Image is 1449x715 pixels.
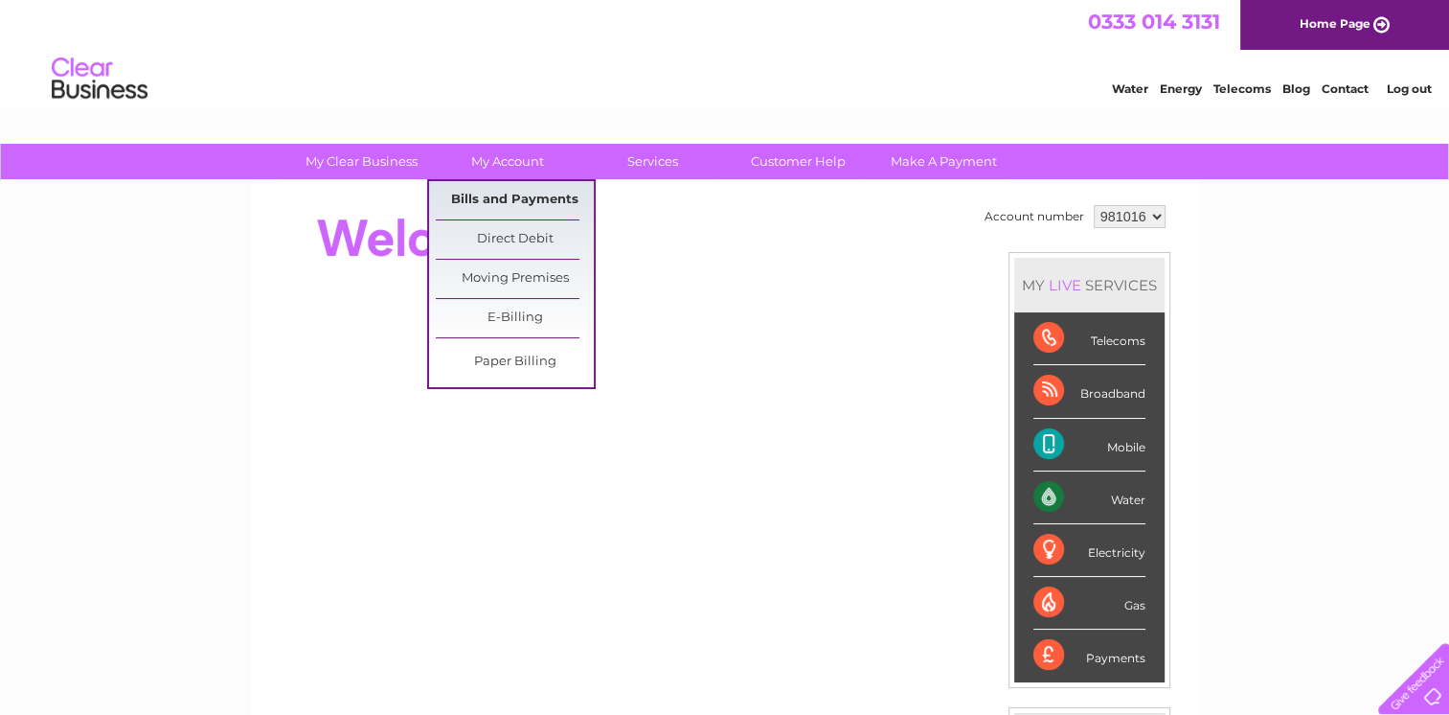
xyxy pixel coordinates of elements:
div: Electricity [1033,524,1145,577]
a: My Clear Business [283,144,441,179]
div: Water [1033,472,1145,524]
a: Telecoms [1213,81,1271,96]
a: Services [574,144,732,179]
a: Direct Debit [436,220,594,259]
a: Bills and Payments [436,181,594,219]
a: 0333 014 3131 [1088,10,1220,34]
a: Log out [1386,81,1431,96]
a: Energy [1160,81,1202,96]
a: Customer Help [719,144,877,179]
div: Broadband [1033,365,1145,418]
div: Gas [1033,577,1145,630]
a: Moving Premises [436,260,594,298]
div: LIVE [1045,276,1085,294]
img: logo.png [51,50,148,108]
div: Mobile [1033,419,1145,472]
a: Contact [1322,81,1369,96]
div: Payments [1033,630,1145,681]
td: Account number [980,200,1089,233]
a: E-Billing [436,299,594,337]
a: Make A Payment [865,144,1023,179]
a: Paper Billing [436,343,594,381]
div: Clear Business is a trading name of Verastar Limited (registered in [GEOGRAPHIC_DATA] No. 3667643... [273,11,1178,93]
div: MY SERVICES [1014,258,1165,312]
a: Water [1112,81,1148,96]
a: Blog [1282,81,1310,96]
div: Telecoms [1033,312,1145,365]
a: My Account [428,144,586,179]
